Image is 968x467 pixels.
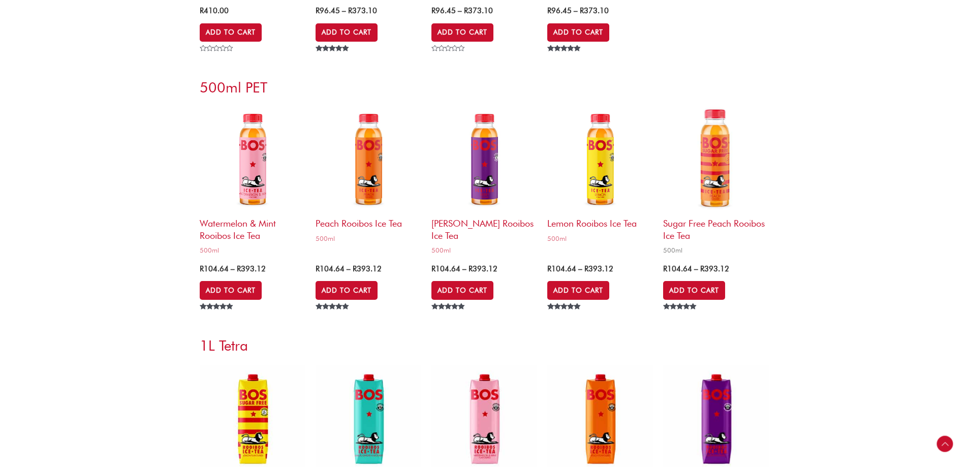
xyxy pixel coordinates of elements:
a: Add to cart: “Variety Pack Sparkling Rooibos Ice Tea” [200,23,262,42]
img: Sugar Free Peach Rooibos Ice Tea [663,107,769,212]
span: Rated out of 5 [316,303,351,333]
bdi: 373.10 [464,6,493,15]
a: Peach Rooibos Ice Tea500ml [316,107,421,246]
span: R [316,264,320,273]
h2: [PERSON_NAME] Rooibos Ice Tea [431,212,537,241]
span: 500ml [547,234,653,243]
span: R [547,6,551,15]
a: Select options for “Watermelon & Mint Rooibos Ice Tea” [200,281,262,299]
bdi: 373.10 [348,6,377,15]
h3: 1L Tetra [200,336,769,355]
span: – [347,264,351,273]
bdi: 104.64 [431,264,460,273]
span: R [580,6,584,15]
bdi: 104.64 [200,264,229,273]
a: Select options for “Sparkling Tropical Rooibos Ice Tea” [431,23,493,42]
span: R [348,6,352,15]
bdi: 373.10 [580,6,609,15]
span: R [237,264,241,273]
span: R [200,264,204,273]
span: R [431,6,435,15]
bdi: 96.45 [547,6,572,15]
a: [PERSON_NAME] Rooibos Ice Tea500ml [431,107,537,258]
a: Select options for “Sugar Free Peach Rooibos Ice Tea” [663,281,725,299]
span: 500ml [663,246,769,255]
bdi: 96.45 [316,6,340,15]
span: R [464,6,468,15]
h2: Watermelon & Mint Rooibos Ice Tea [200,212,305,241]
bdi: 104.64 [663,264,692,273]
span: R [316,6,320,15]
a: Select options for “Sparkling Strawberry Rooibos Ice Tea” [316,23,378,42]
bdi: 393.12 [700,264,729,273]
bdi: 393.12 [237,264,266,273]
a: Sugar Free Peach Rooibos Ice Tea500ml [663,107,769,258]
bdi: 393.12 [584,264,613,273]
span: – [462,264,466,273]
span: Rated out of 5 [547,303,582,333]
bdi: 393.12 [353,264,382,273]
span: – [694,264,698,273]
a: Select options for “Sparkling Lemon Rooibos Ice Tea” [547,23,609,42]
span: Rated out of 5 [200,303,235,333]
span: Rated out of 5 [316,45,351,75]
span: 500ml [316,234,421,243]
img: BOS_500ml_Berry [431,107,537,212]
bdi: 393.12 [469,264,497,273]
a: Lemon Rooibos Ice Tea500ml [547,107,653,246]
span: – [458,6,462,15]
img: BOS_500ml_Peach [316,107,421,212]
span: R [663,264,667,273]
span: Rated out of 5 [431,303,466,333]
h2: Sugar Free Peach Rooibos Ice Tea [663,212,769,241]
a: Watermelon & Mint Rooibos Ice Tea500ml [200,107,305,258]
a: Select options for “Lemon Rooibos Ice Tea” [547,281,609,299]
img: Lemon Rooibos Ice Tea [547,107,653,212]
span: – [578,264,582,273]
span: – [574,6,578,15]
span: Rated out of 5 [547,45,582,75]
span: R [700,264,704,273]
span: R [200,6,204,15]
span: 500ml [431,246,537,255]
bdi: 96.45 [431,6,456,15]
h2: Lemon Rooibos Ice Tea [547,212,653,229]
bdi: 410.00 [200,6,229,15]
span: R [469,264,473,273]
span: R [353,264,357,273]
span: – [231,264,235,273]
span: R [584,264,588,273]
bdi: 104.64 [316,264,345,273]
span: R [431,264,435,273]
span: – [342,6,346,15]
h2: Peach Rooibos Ice Tea [316,212,421,229]
bdi: 104.64 [547,264,576,273]
img: Watermelon & Mint Rooibos Ice Tea [200,107,305,212]
a: Select options for “Peach Rooibos Ice Tea” [316,281,378,299]
span: R [547,264,551,273]
a: Select options for “Berry Rooibos Ice Tea” [431,281,493,299]
span: 500ml [200,246,305,255]
h3: 500ml PET [200,78,769,97]
span: Rated out of 5 [663,303,698,333]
